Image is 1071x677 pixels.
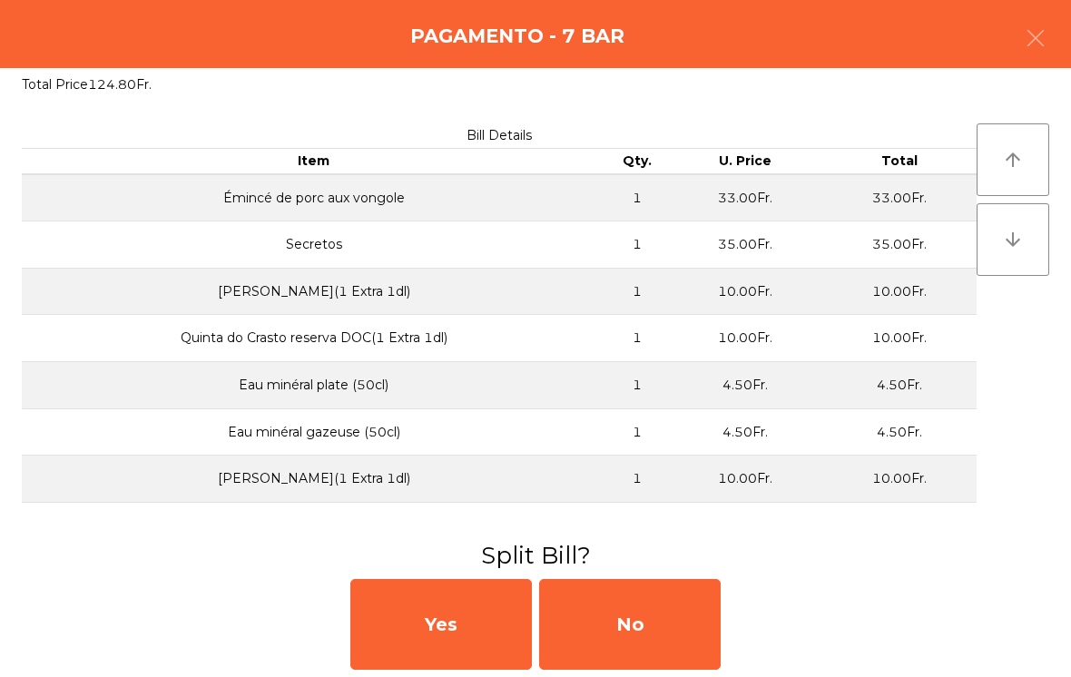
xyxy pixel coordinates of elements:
button: arrow_downward [977,203,1049,276]
td: 35.00Fr. [822,221,977,269]
span: (1 Extra 1dl) [334,283,410,299]
th: U. Price [668,149,822,174]
td: 4.50Fr. [822,408,977,456]
td: 10.00Fr. [822,502,977,549]
td: 4.50Fr. [822,362,977,409]
span: 124.80Fr. [88,76,152,93]
td: 10.00Fr. [668,268,822,315]
span: (1 Extra 1dl) [334,517,410,534]
i: arrow_downward [1002,229,1024,250]
td: 4.50Fr. [668,362,822,409]
td: 1 [605,315,668,362]
td: 10.00Fr. [668,502,822,549]
td: 10.00Fr. [668,315,822,362]
td: 35.00Fr. [668,221,822,269]
td: Quinta do Crasto reserva DOC [22,315,605,362]
td: 1 [605,362,668,409]
span: (1 Extra 1dl) [334,470,410,486]
td: Émincé de porc aux vongole [22,174,605,221]
span: (1 Extra 1dl) [371,329,447,346]
th: Total [822,149,977,174]
td: 33.00Fr. [822,174,977,221]
h4: Pagamento - 7 BAR [410,23,624,50]
td: Eau minéral plate (50cl) [22,362,605,409]
th: Item [22,149,605,174]
td: 1 [605,268,668,315]
td: Secretos [22,221,605,269]
td: 1 [605,174,668,221]
h3: Split Bill? [14,539,1057,572]
div: No [539,579,721,670]
td: 10.00Fr. [668,456,822,503]
th: Qty. [605,149,668,174]
td: 10.00Fr. [822,315,977,362]
td: [PERSON_NAME] [22,456,605,503]
span: Bill Details [467,127,532,143]
span: Total Price [22,76,88,93]
td: 1 [605,502,668,549]
td: 1 [605,221,668,269]
div: Yes [350,579,532,670]
td: [PERSON_NAME] [22,268,605,315]
i: arrow_upward [1002,149,1024,171]
td: 10.00Fr. [822,456,977,503]
td: [PERSON_NAME] [22,502,605,549]
button: arrow_upward [977,123,1049,196]
td: 33.00Fr. [668,174,822,221]
td: Eau minéral gazeuse (50cl) [22,408,605,456]
td: 10.00Fr. [822,268,977,315]
td: 1 [605,456,668,503]
td: 4.50Fr. [668,408,822,456]
td: 1 [605,408,668,456]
